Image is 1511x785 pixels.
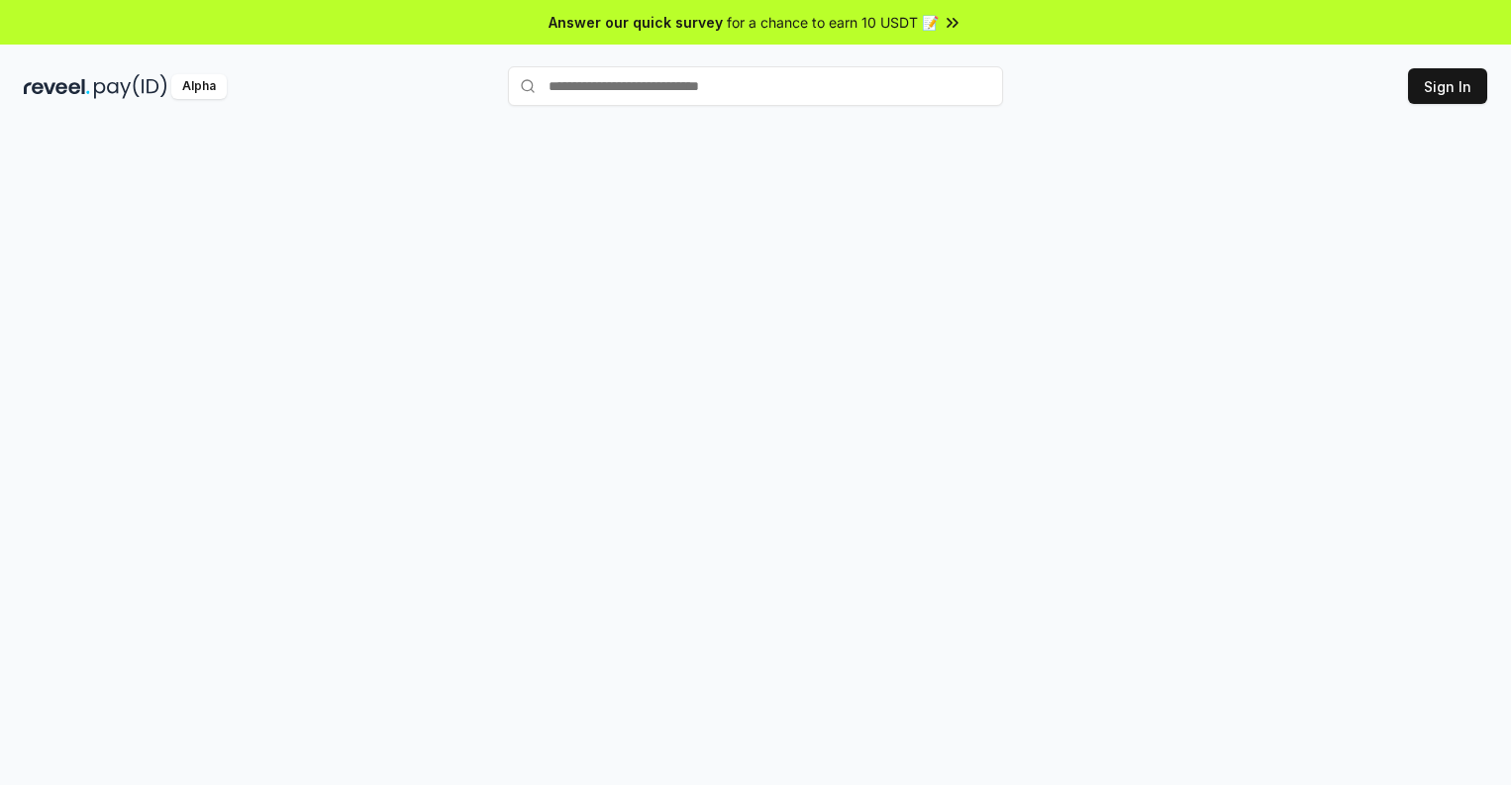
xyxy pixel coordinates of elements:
[94,74,167,99] img: pay_id
[171,74,227,99] div: Alpha
[24,74,90,99] img: reveel_dark
[1408,68,1487,104] button: Sign In
[549,12,723,33] span: Answer our quick survey
[727,12,939,33] span: for a chance to earn 10 USDT 📝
